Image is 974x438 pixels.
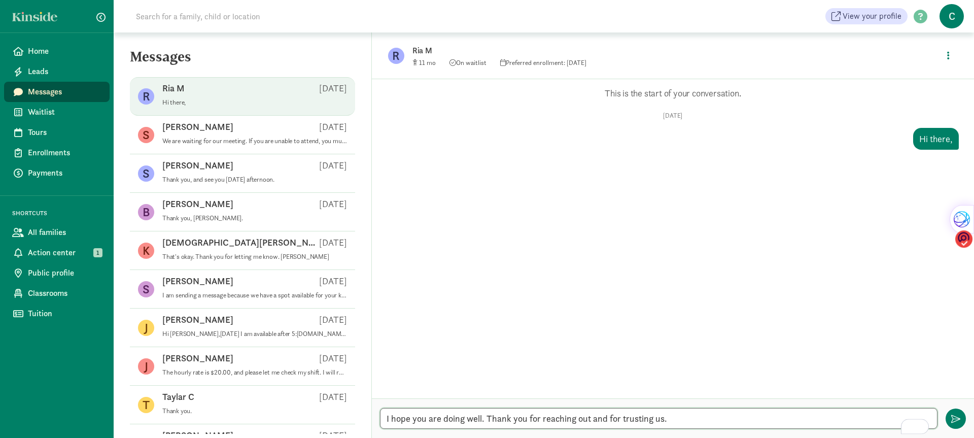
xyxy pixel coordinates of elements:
span: Preferred enrollment: [DATE] [500,58,586,67]
p: [DATE] [319,159,347,172]
a: View your profile [825,8,908,24]
p: We are waiting for our meeting. If you are unable to attend, you must call us. We take our respon... [162,137,347,145]
input: Search for a family, child or location [130,6,414,26]
span: Classrooms [28,287,101,299]
a: Leads [4,61,110,82]
span: On waitlist [449,58,486,67]
p: [DATE] [387,112,959,120]
a: Public profile [4,263,110,283]
a: Waitlist [4,102,110,122]
figure: J [138,320,154,336]
p: This is the start of your conversation. [387,87,959,99]
a: Tours [4,122,110,143]
figure: S [138,165,154,182]
p: Hi there, [162,98,347,107]
div: Hi there, [913,128,959,150]
span: Tuition [28,308,101,320]
p: Thank you, [PERSON_NAME]. [162,214,347,222]
a: Classrooms [4,283,110,304]
p: [DATE] [319,237,347,249]
span: Tours [28,126,101,139]
figure: B [138,204,154,220]
figure: K [138,243,154,259]
a: Home [4,41,110,61]
img: o1IwAAAABJRU5ErkJggg== [955,230,972,249]
a: Messages [4,82,110,102]
figure: S [138,281,154,297]
p: That's okay. Thank you for letting me know. [PERSON_NAME] [162,253,347,261]
textarea: To enrich screen reader interactions, please activate Accessibility in Grammarly extension settings [380,408,937,429]
p: [PERSON_NAME] [162,121,233,133]
span: Home [28,45,101,57]
span: Messages [28,86,101,98]
span: All families [28,226,101,239]
span: Enrollments [28,147,101,159]
span: 11 [419,58,436,67]
p: [PERSON_NAME] [162,198,233,210]
a: Enrollments [4,143,110,163]
figure: R [138,88,154,105]
p: [DATE] [319,352,347,364]
p: Taylar C [162,391,194,403]
span: Public profile [28,267,101,279]
p: [DATE] [319,121,347,133]
figure: T [138,397,154,413]
p: The hourly rate is $20.00, and please let me check my shift. I will respond to you as soon as pos... [162,368,347,377]
span: Action center [28,247,101,259]
span: Waitlist [28,106,101,118]
a: All families [4,222,110,243]
p: [PERSON_NAME] [162,159,233,172]
p: [PERSON_NAME] [162,275,233,287]
p: [DATE] [319,275,347,287]
p: [DATE] [319,391,347,403]
p: [DATE] [319,82,347,94]
figure: S [138,127,154,143]
p: [DATE] [319,314,347,326]
p: [PERSON_NAME] [162,314,233,326]
p: [DEMOGRAPHIC_DATA][PERSON_NAME] [162,237,319,249]
span: 1 [93,248,102,257]
p: Ria M [162,82,185,94]
h5: Messages [114,49,371,73]
p: I am sending a message because we have a spot available for your kiddo in September. Additionally... [162,291,347,299]
a: Payments [4,163,110,183]
a: Action center 1 [4,243,110,263]
p: Thank you, and see you [DATE] afternoon. [162,176,347,184]
span: Payments [28,167,101,179]
p: Thank you. [162,407,347,415]
p: Ria M [412,44,732,58]
figure: J [138,358,154,375]
p: [PERSON_NAME] [162,352,233,364]
figure: R [388,48,404,64]
p: Hi [PERSON_NAME],[DATE] I am available after 5:[DOMAIN_NAME] that works for you? [162,330,347,338]
span: C [940,4,964,28]
a: Tuition [4,304,110,324]
span: View your profile [843,10,901,22]
span: Leads [28,65,101,78]
p: [DATE] [319,198,347,210]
